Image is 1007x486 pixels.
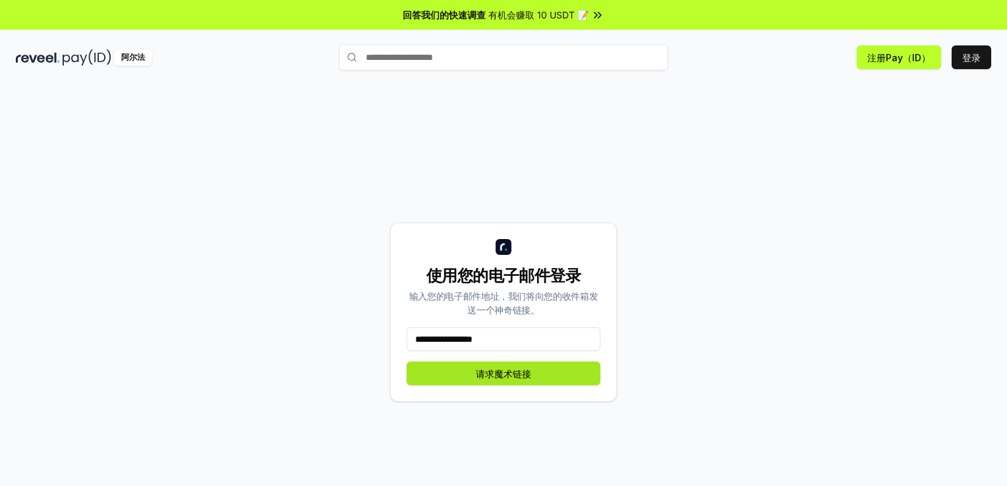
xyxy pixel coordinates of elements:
img: logo_small [496,239,511,255]
span: 回答我们的快速调查 [403,8,486,22]
button: 注册Pay（ID） [857,45,941,69]
img: reveel_dark [16,49,60,66]
button: 请求魔术链接 [407,362,600,385]
div: 输入您的电子邮件地址，我们将向您的收件箱发送一个神奇链接。 [407,289,600,317]
img: pay_id [63,49,111,66]
button: 登录 [952,45,991,69]
div: 使用您的电子邮件登录 [407,265,600,286]
span: 有机会赚取 10 USDT 📝 [488,8,589,22]
div: 阿尔法 [114,49,152,66]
